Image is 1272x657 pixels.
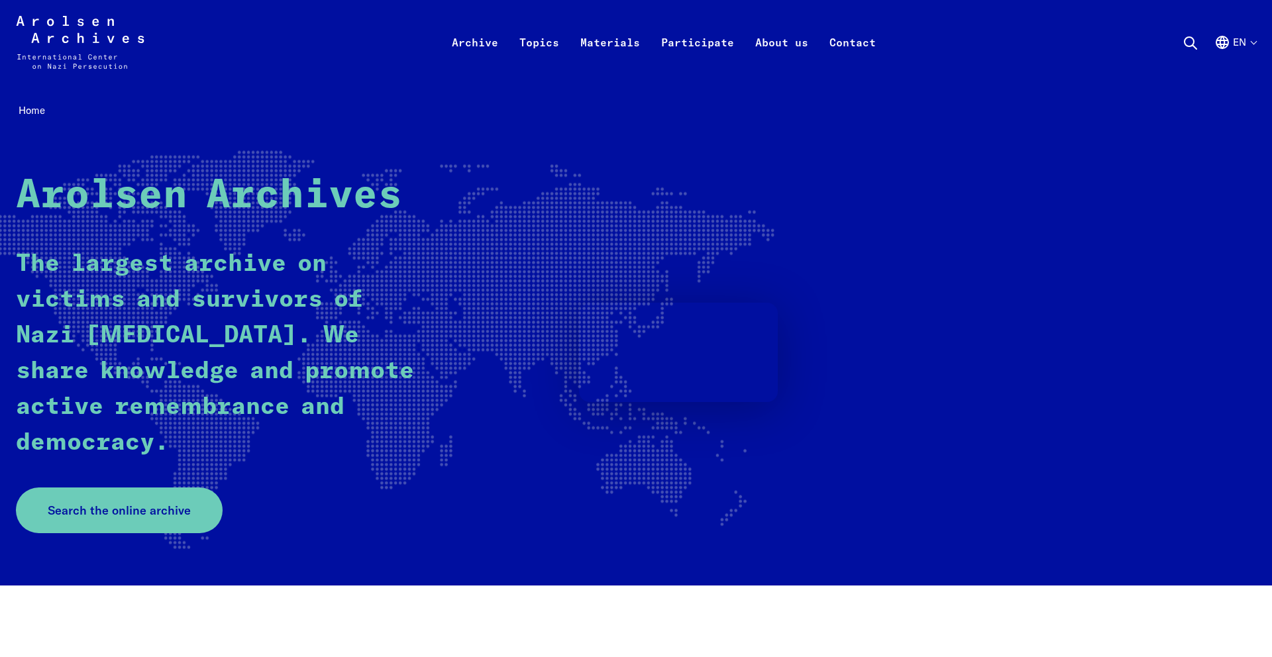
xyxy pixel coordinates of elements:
button: English, language selection [1214,34,1256,82]
nav: Primary [441,16,886,69]
strong: Arolsen Archives [16,176,402,216]
a: Materials [570,32,651,85]
p: The largest archive on victims and survivors of Nazi [MEDICAL_DATA]. We share knowledge and promo... [16,246,427,461]
a: Contact [819,32,886,85]
a: Archive [441,32,509,85]
a: Search the online archive [16,487,223,533]
span: Search the online archive [48,501,191,519]
a: Topics [509,32,570,85]
nav: Breadcrumb [16,101,1256,121]
span: Home [19,104,45,117]
a: About us [745,32,819,85]
a: Participate [651,32,745,85]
